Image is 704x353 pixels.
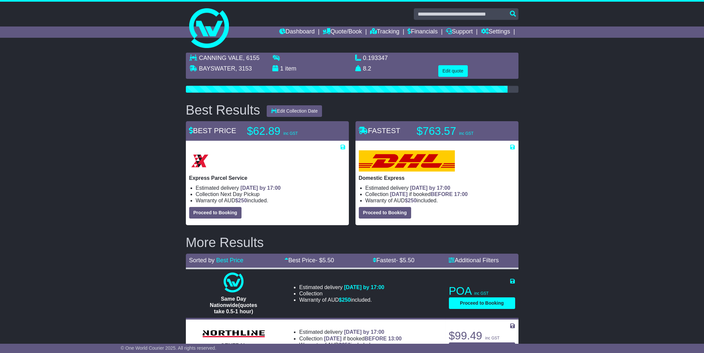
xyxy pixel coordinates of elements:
span: inc GST [474,291,489,296]
a: Dashboard [279,26,315,38]
span: CANNING VALE [199,55,243,61]
button: Proceed to Booking [189,207,242,219]
li: Warranty of AUD included. [299,297,384,303]
span: 250 [408,198,417,203]
span: 1 [280,65,284,72]
img: One World Courier: Same Day Nationwide(quotes take 0.5-1 hour) [224,273,244,292]
img: DHL: Domestic Express [359,150,455,172]
span: $ [235,198,247,203]
span: GENERAL [221,343,246,348]
li: Estimated delivery [365,185,515,191]
li: Estimated delivery [196,185,346,191]
button: Edit quote [438,65,468,77]
p: $99.49 [449,329,515,342]
li: Warranty of AUD included. [299,342,402,348]
span: [DATE] by 17:00 [410,185,451,191]
span: 17:00 [454,191,468,197]
span: [DATE] by 17:00 [241,185,281,191]
button: Proceed to Booking [449,297,515,309]
a: Fastest- $5.50 [373,257,414,264]
li: Warranty of AUD included. [196,197,346,204]
span: inc GST [284,131,298,136]
li: Estimated delivery [299,284,384,290]
span: $ [339,297,351,303]
span: 250 [238,198,247,203]
span: 250 [342,342,351,348]
span: $ [339,342,351,348]
span: if booked [324,336,402,341]
span: , 3153 [235,65,252,72]
p: Domestic Express [359,175,515,181]
div: Best Results [183,103,264,117]
span: BAYSWATER [199,65,236,72]
a: Best Price [216,257,244,264]
span: FASTEST [359,126,401,135]
span: BEFORE [364,336,387,341]
span: 13:00 [388,336,402,341]
span: inc GST [485,336,500,340]
a: Settings [481,26,510,38]
img: Border Express: Express Parcel Service [189,150,210,172]
span: [DATE] by 17:00 [344,329,384,335]
span: $ [405,198,417,203]
span: if booked [390,191,467,197]
span: BEST PRICE [189,126,236,135]
span: inc GST [459,131,473,136]
img: Northline Distribution: GENERAL [200,328,267,339]
span: 5.50 [322,257,334,264]
span: © One World Courier 2025. All rights reserved. [121,345,216,351]
span: 8.2 [363,65,371,72]
span: Sorted by [189,257,215,264]
li: Collection [299,290,384,297]
span: item [285,65,297,72]
span: Next Day Pickup [220,191,259,197]
span: Same Day Nationwide(quotes take 0.5-1 hour) [210,296,257,314]
li: Estimated delivery [299,329,402,335]
span: [DATE] by 17:00 [344,284,384,290]
a: Support [446,26,473,38]
h2: More Results [186,235,518,250]
button: Proceed to Booking [359,207,411,219]
span: BEFORE [431,191,453,197]
a: Quote/Book [323,26,362,38]
span: [DATE] [390,191,407,197]
span: [DATE] [324,336,342,341]
span: - $ [396,257,414,264]
span: 250 [342,297,351,303]
p: POA [449,284,515,298]
span: , 6155 [243,55,259,61]
span: 5.50 [403,257,414,264]
a: Additional Filters [449,257,499,264]
p: $62.89 [247,125,330,138]
p: $763.57 [417,125,500,138]
li: Collection [365,191,515,197]
li: Collection [196,191,346,197]
p: Express Parcel Service [189,175,346,181]
a: Best Price- $5.50 [285,257,334,264]
li: Warranty of AUD included. [365,197,515,204]
a: Financials [407,26,438,38]
button: Edit Collection Date [267,105,322,117]
span: 0.193347 [363,55,388,61]
li: Collection [299,335,402,342]
a: Tracking [370,26,399,38]
span: - $ [315,257,334,264]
